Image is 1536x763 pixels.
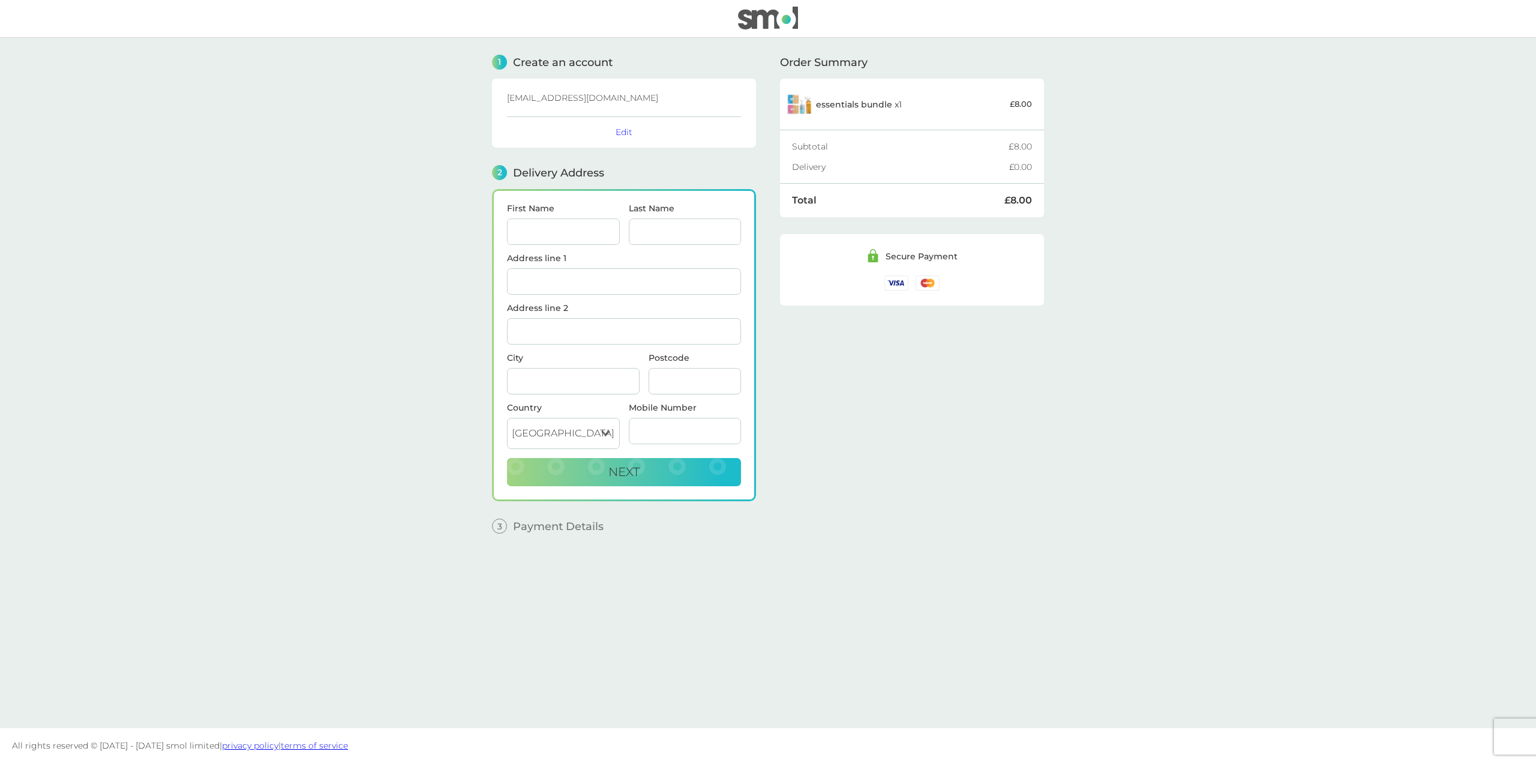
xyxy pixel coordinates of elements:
[507,458,741,487] button: Next
[513,167,604,178] span: Delivery Address
[629,403,742,412] label: Mobile Number
[507,354,640,362] label: City
[513,521,604,532] span: Payment Details
[1009,142,1032,151] div: £8.00
[792,163,1009,171] div: Delivery
[816,100,902,109] p: x 1
[492,519,507,534] span: 3
[792,196,1004,205] div: Total
[222,740,278,751] a: privacy policy
[507,304,741,312] label: Address line 2
[608,465,640,479] span: Next
[649,354,741,362] label: Postcode
[916,276,940,291] img: /assets/icons/cards/mastercard.svg
[492,55,507,70] span: 1
[780,57,868,68] span: Order Summary
[884,276,908,291] img: /assets/icons/cards/visa.svg
[281,740,348,751] a: terms of service
[1004,196,1032,205] div: £8.00
[816,99,892,110] span: essentials bundle
[1010,98,1032,110] p: £8.00
[886,252,958,261] div: Secure Payment
[507,92,658,103] span: [EMAIL_ADDRESS][DOMAIN_NAME]
[616,127,632,137] button: Edit
[507,254,741,262] label: Address line 1
[507,403,620,412] div: Country
[629,204,742,213] label: Last Name
[513,57,613,68] span: Create an account
[792,142,1009,151] div: Subtotal
[738,7,798,29] img: smol
[507,204,620,213] label: First Name
[492,165,507,180] span: 2
[1009,163,1032,171] div: £0.00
